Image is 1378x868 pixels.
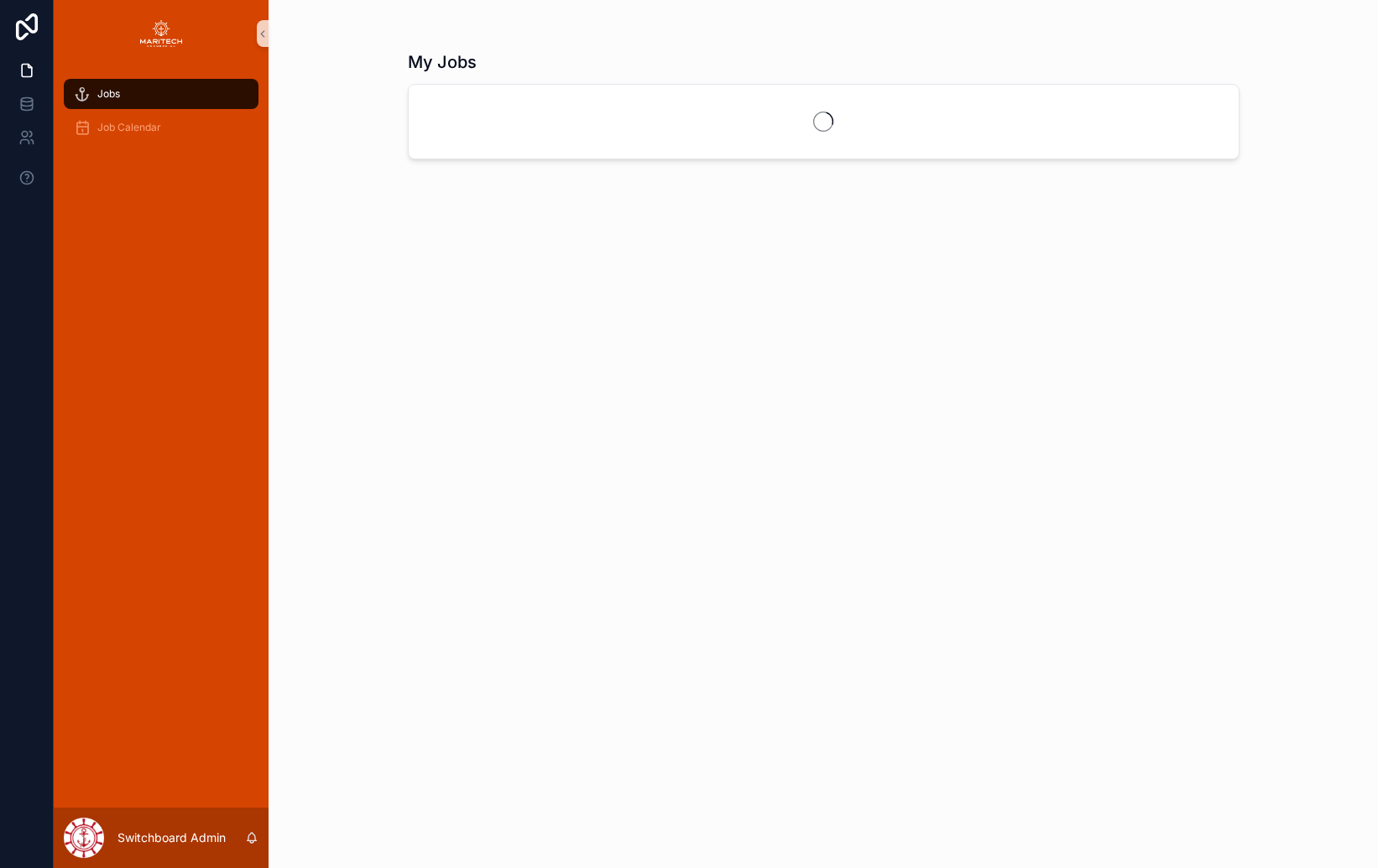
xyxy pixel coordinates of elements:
[54,67,269,164] div: scrollable content
[64,112,258,143] a: Job Calendar
[408,50,477,74] h1: My Jobs
[140,20,182,47] img: App logo
[64,79,258,109] a: Jobs
[117,829,226,846] p: Switchboard Admin
[97,121,161,134] span: Job Calendar
[97,87,120,101] span: Jobs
